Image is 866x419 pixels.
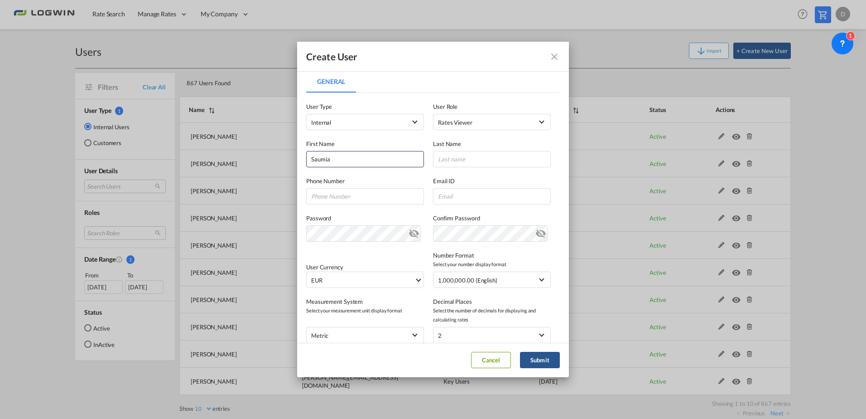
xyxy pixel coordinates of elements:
label: Last Name [433,139,551,148]
label: Phone Number [306,176,424,185]
label: Password [306,214,424,223]
div: 1,000,000.00 (English) [438,277,497,284]
input: Phone Number [306,188,424,205]
input: Email [433,188,551,205]
span: Select the number of decimals for displaying and calculating rates [433,306,551,324]
label: Measurement System [306,297,424,306]
button: Submit [520,352,560,368]
md-select: {{(ctrl.parent.createData.viewShipper && !ctrl.parent.createData.user_data.role_id) ? 'N/A' : 'Se... [433,114,551,130]
button: Cancel [471,352,511,368]
md-tab-item: General [306,71,356,93]
div: 2 [438,332,442,339]
div: Create User [306,51,357,63]
label: Number Format [433,251,551,260]
md-pagination-wrapper: Use the left and right arrow keys to navigate between tabs [306,71,365,93]
md-icon: icon-eye-off [409,226,419,237]
span: Select your number display format [433,260,551,269]
div: Rates Viewer [438,119,472,126]
input: Last name [433,151,551,167]
label: User Type [306,102,424,111]
label: Email ID [433,176,551,185]
label: User Role [433,102,551,111]
div: metric [311,332,328,339]
input: First name [306,151,424,167]
span: Select your measurement unit display format [306,306,424,315]
label: First Name [306,139,424,148]
md-icon: icon-close fg-AAA8AD [549,51,560,62]
span: Internal [311,119,331,126]
md-select: Select Currency: € EUREuro [306,272,424,288]
button: icon-close fg-AAA8AD [545,48,563,66]
label: Confirm Password [433,214,551,223]
md-dialog: General General ... [297,42,569,377]
label: User Currency [306,263,343,271]
span: EUR [311,276,414,285]
label: Decimal Places [433,297,551,306]
md-select: company type of user: Internal [306,114,424,130]
md-icon: icon-eye-off [535,226,546,237]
